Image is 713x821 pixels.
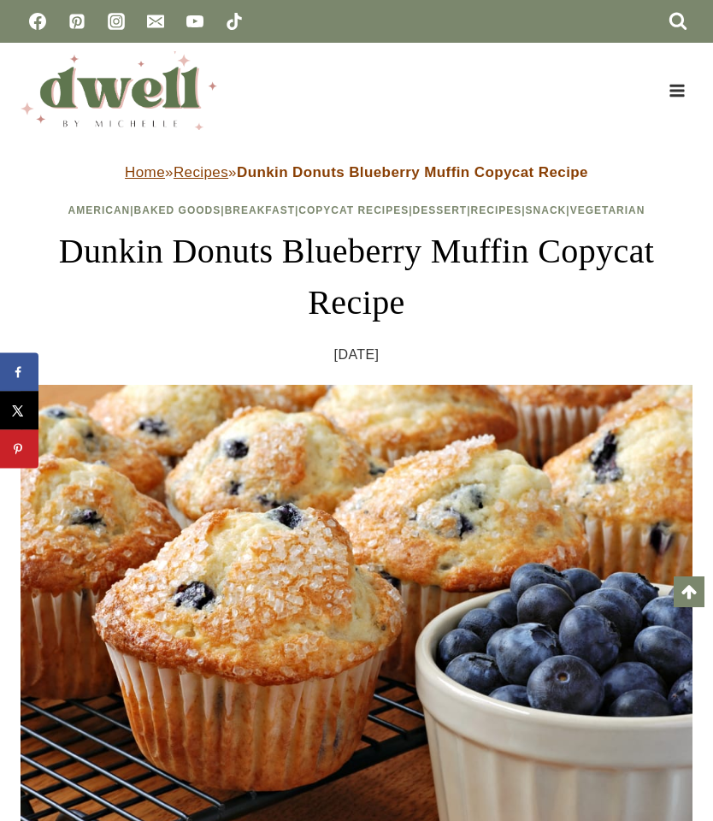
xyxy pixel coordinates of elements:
a: Scroll to top [674,576,704,607]
span: » » [125,164,588,180]
a: YouTube [178,4,212,38]
a: TikTok [217,4,251,38]
a: American [68,204,131,216]
a: Copycat Recipes [298,204,409,216]
a: Baked Goods [134,204,221,216]
img: DWELL by michelle [21,51,217,130]
a: Recipes [174,164,228,180]
strong: Dunkin Donuts Blueberry Muffin Copycat Recipe [237,164,588,180]
a: Facebook [21,4,55,38]
a: Vegetarian [570,204,645,216]
a: Recipes [471,204,522,216]
span: | | | | | | | [68,204,645,216]
h1: Dunkin Donuts Blueberry Muffin Copycat Recipe [21,226,692,328]
a: Snack [526,204,567,216]
a: Email [138,4,173,38]
button: Open menu [661,77,692,103]
a: Dessert [413,204,468,216]
time: [DATE] [334,342,380,368]
a: Instagram [99,4,133,38]
a: Pinterest [60,4,94,38]
a: Breakfast [225,204,295,216]
a: Home [125,164,165,180]
button: View Search Form [663,7,692,36]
